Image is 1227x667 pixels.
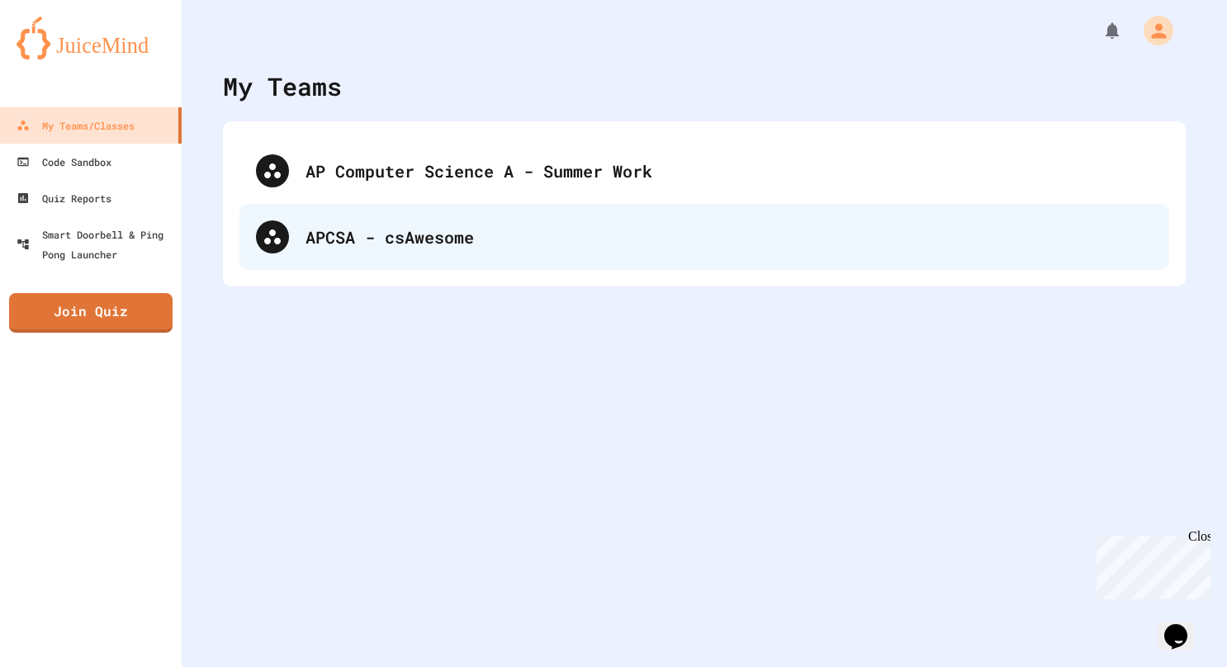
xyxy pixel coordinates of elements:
div: APCSA - csAwesome [306,225,1153,249]
div: My Notifications [1072,17,1126,45]
div: APCSA - csAwesome [239,204,1169,270]
a: Join Quiz [9,293,173,333]
iframe: chat widget [1158,601,1210,650]
div: Code Sandbox [17,152,111,172]
div: AP Computer Science A - Summer Work [239,138,1169,204]
div: Chat with us now!Close [7,7,114,105]
div: My Teams/Classes [17,116,135,135]
div: Quiz Reports [17,188,111,208]
iframe: chat widget [1090,529,1210,599]
div: My Teams [223,68,342,105]
div: My Account [1126,12,1177,50]
div: AP Computer Science A - Summer Work [306,158,1153,183]
img: logo-orange.svg [17,17,165,59]
div: Smart Doorbell & Ping Pong Launcher [17,225,175,264]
